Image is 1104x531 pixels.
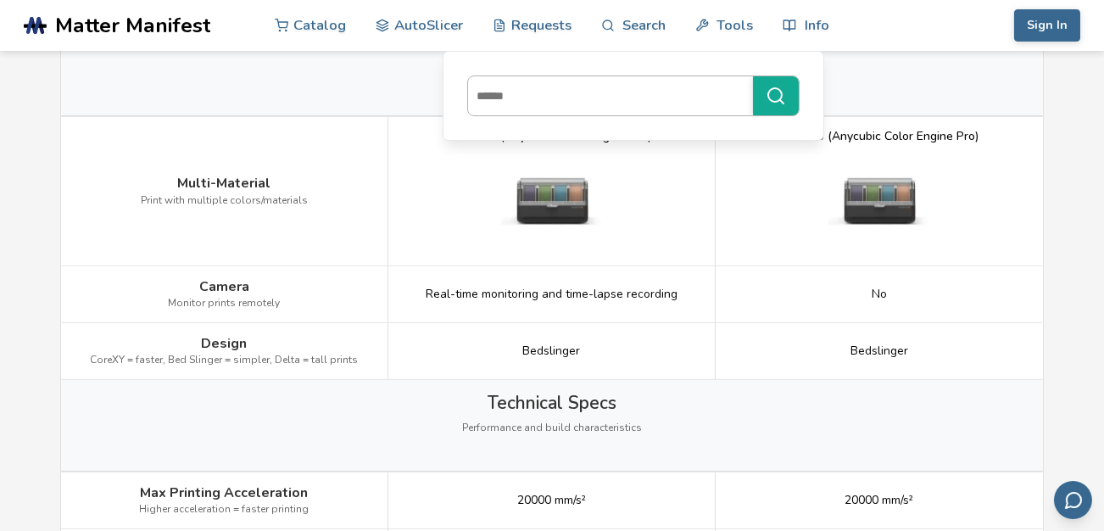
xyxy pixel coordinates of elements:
span: Bedslinger [850,344,908,358]
span: Max Printing Acceleration [141,485,309,500]
div: ACE Pro (Anycubic Color Engine Pro) [780,130,979,143]
span: 20000 mm/s² [517,494,586,507]
div: ACE Pro (Anycubic Color Engine Pro) [452,130,651,143]
img: Anycubic Kobra 3 multi-material system [828,151,930,253]
span: Design [202,336,248,351]
span: Real-time monitoring and time-lapse recording [426,288,677,301]
button: Sign In [1014,9,1080,42]
span: 20000 mm/s² [845,494,914,507]
span: Higher acceleration = faster printing [140,504,309,516]
span: Print with multiple colors/materials [141,195,308,207]
span: No [872,288,887,301]
img: Anycubic Kobra 3 V2 multi-material system [501,151,603,253]
span: Performance and build characteristics [462,422,642,434]
span: Multi-Material [178,176,271,191]
span: Technical Specs [488,393,616,413]
span: Bedslinger [523,344,581,358]
span: Camera [199,279,249,294]
button: Send feedback via email [1054,481,1092,519]
span: CoreXY = faster, Bed Slinger = simpler, Delta = tall prints [91,355,359,366]
span: Matter Manifest [55,14,210,37]
span: Monitor prints remotely [169,298,281,310]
